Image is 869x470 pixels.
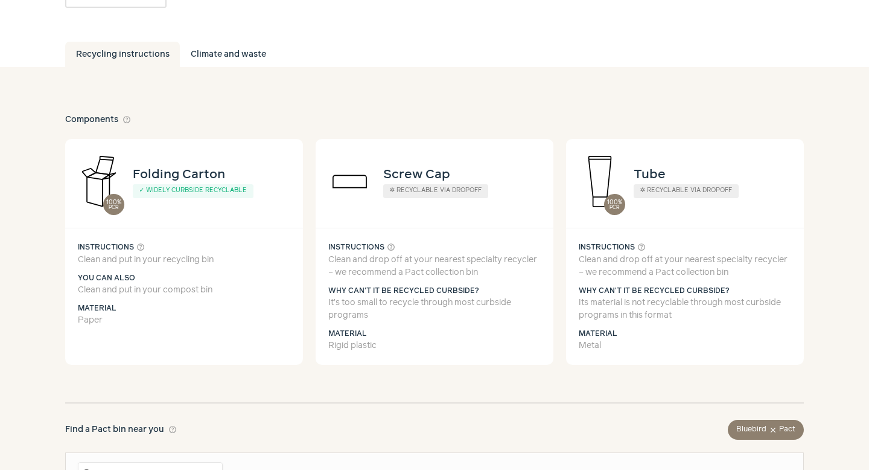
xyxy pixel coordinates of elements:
[65,147,133,215] img: component icon
[579,297,791,322] p: Its material is not recyclable through most curbside programs in this format
[328,241,541,254] h5: Instructions
[328,297,541,322] p: It’s too small to recycle through most curbside programs
[65,42,180,67] a: Recycling instructions
[579,329,791,340] h5: Material
[328,254,541,279] p: Clean and drop off at your nearest specialty recycler – we recommend a Pact collection bin
[136,241,145,254] button: help_outline
[123,114,131,126] button: help_outline
[579,241,791,254] h5: Instructions
[566,147,634,215] img: component icon
[769,426,777,434] span: close
[168,423,177,436] button: help_outline
[78,284,290,297] p: Clean and put in your compost bin
[139,187,247,193] span: ✓ Widely curbside recyclable
[328,340,541,352] p: Rigid plastic
[634,165,666,184] h4: Tube
[78,314,290,327] p: Paper
[390,187,482,193] span: ✲ Recyclable via dropoff
[109,205,119,210] span: PCR
[328,329,541,340] h5: Material
[607,199,622,206] span: 100%
[180,42,276,67] a: Climate and waste
[65,420,177,439] h2: Find a Pact bin near you
[383,165,450,184] h4: Screw Cap
[133,165,225,184] h4: Folding Carton
[65,114,131,126] h2: Components
[387,241,395,254] button: help_outline
[728,420,804,439] div: Bluebird Pact
[610,205,620,210] span: PCR
[78,303,290,314] h5: Material
[579,254,791,279] p: Clean and drop off at your nearest specialty recycler – we recommend a Pact collection bin
[328,286,541,297] h5: Why can't it be recycled curbside?
[637,241,646,254] button: help_outline
[78,273,290,284] h5: You can also
[78,241,290,254] h5: Instructions
[579,286,791,297] h5: Why can't it be recycled curbside?
[579,340,791,352] p: Metal
[316,147,383,215] img: component icon
[640,187,733,193] span: ✲ Recyclable via dropoff
[106,199,121,206] span: 100%
[78,254,290,266] p: Clean and put in your recycling bin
